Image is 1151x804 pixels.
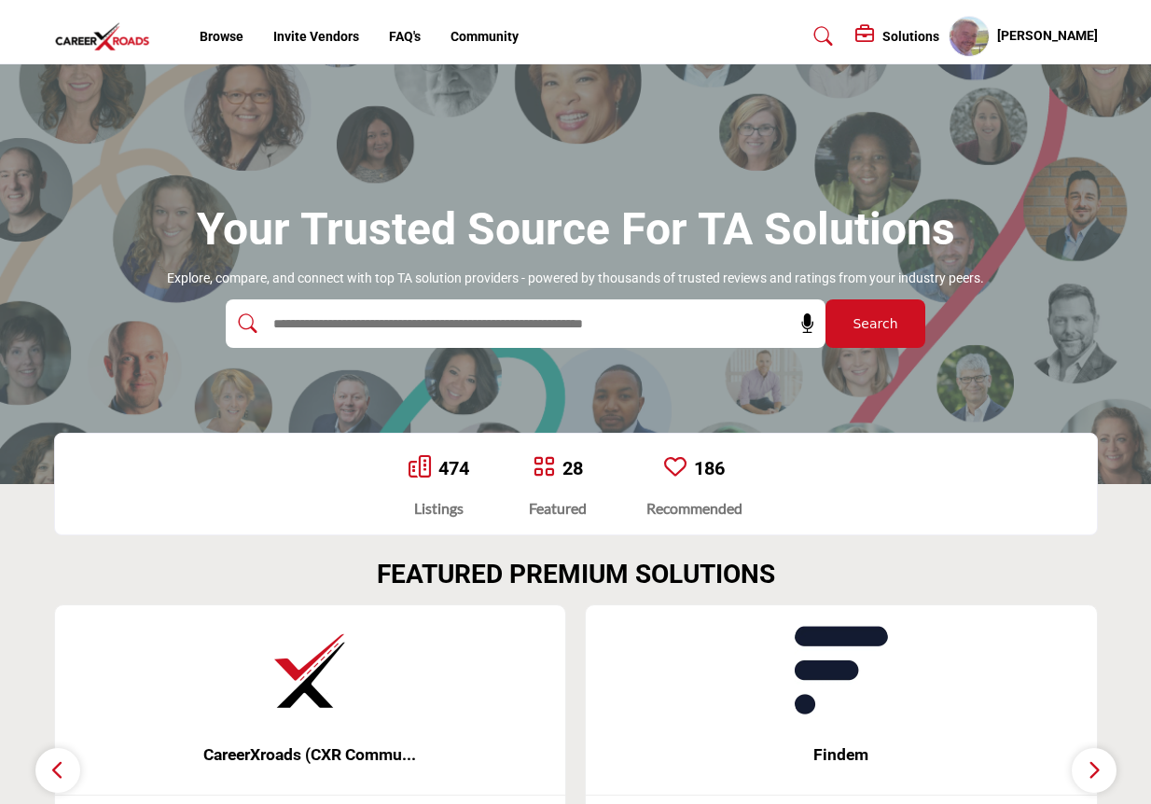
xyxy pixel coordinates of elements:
a: Search [796,21,845,51]
span: Search [853,314,897,334]
button: Search [825,299,925,348]
button: Show hide supplier dropdown [949,16,990,57]
span: Findem [614,742,1069,767]
a: FAQ's [389,29,421,44]
h1: Your Trusted Source for TA Solutions [197,201,955,258]
div: Recommended [646,497,742,520]
b: CareerXroads (CXR Community) [83,730,538,780]
a: 474 [438,457,469,479]
a: Findem [586,730,1097,780]
a: Browse [200,29,243,44]
a: 186 [694,457,725,479]
span: CareerXroads (CXR Commu... [83,742,538,767]
a: 28 [562,457,583,479]
b: Findem [614,730,1069,780]
img: Site Logo [54,21,160,52]
p: Explore, compare, and connect with top TA solution providers - powered by thousands of trusted re... [167,270,984,288]
img: Findem [795,624,888,717]
a: Invite Vendors [273,29,359,44]
h5: Solutions [882,28,939,45]
h2: FEATURED PREMIUM SOLUTIONS [377,559,775,590]
h5: [PERSON_NAME] [997,27,1098,46]
a: Go to Recommended [664,455,686,481]
a: Go to Featured [533,455,555,481]
img: CareerXroads (CXR Community) [263,624,356,717]
div: Solutions [855,25,939,48]
div: Featured [529,497,587,520]
div: Listings [409,497,469,520]
a: CareerXroads (CXR Commu... [55,730,566,780]
a: Community [451,29,519,44]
